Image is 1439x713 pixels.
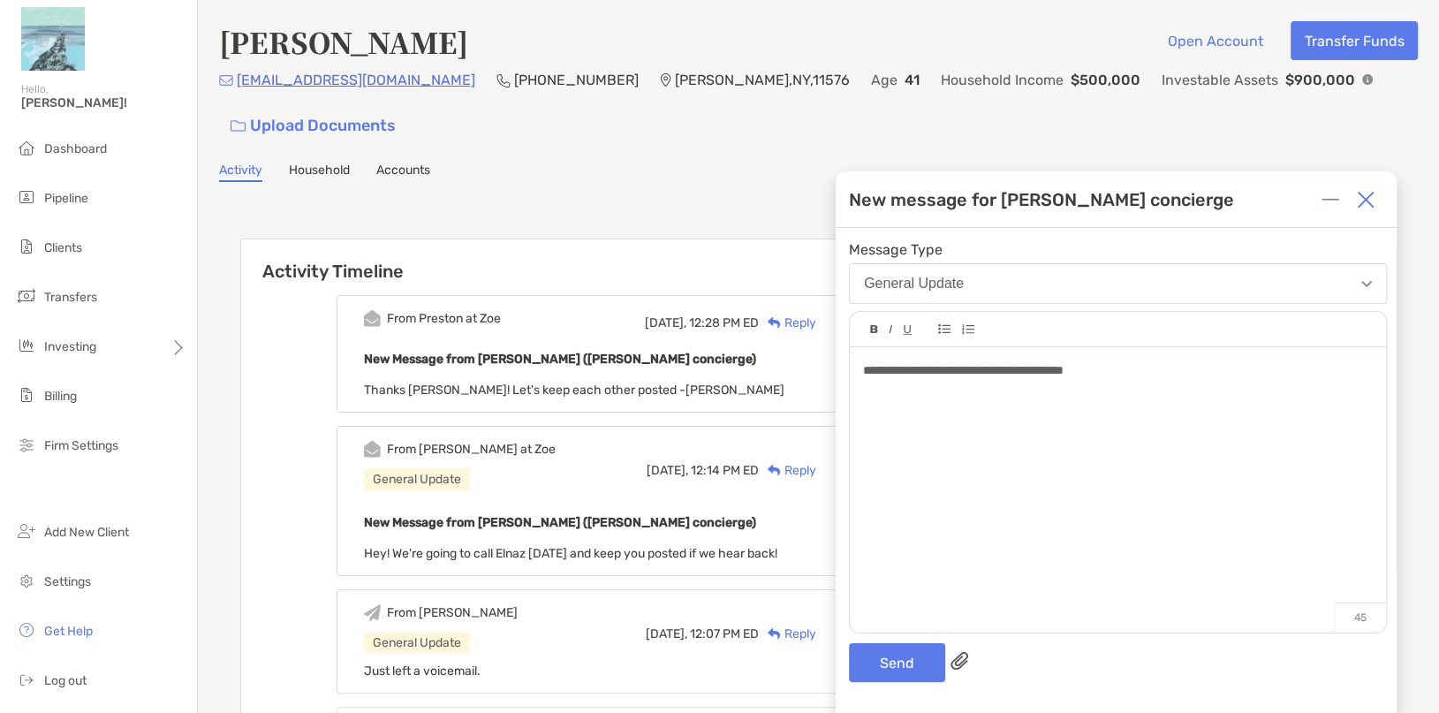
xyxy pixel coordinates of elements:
span: Dashboard [44,141,107,156]
button: General Update [849,263,1387,304]
div: From [PERSON_NAME] at Zoe [387,442,556,457]
img: add_new_client icon [16,520,37,542]
img: firm-settings icon [16,434,37,455]
img: Event icon [364,310,381,327]
span: Hey! We're going to call Elnaz [DATE] and keep you posted if we hear back! [364,546,777,561]
div: New message for [PERSON_NAME] concierge [849,189,1234,210]
a: Activity [219,163,262,182]
img: Reply icon [768,465,781,476]
p: $500,000 [1071,69,1140,91]
p: 41 [905,69,920,91]
span: Get Help [44,624,93,639]
img: Info Icon [1362,74,1373,85]
p: 45 [1334,603,1386,633]
img: Close [1357,191,1375,209]
img: Editor control icon [889,325,892,334]
span: 12:28 PM ED [689,315,759,330]
h6: Activity Timeline [241,239,953,282]
img: transfers icon [16,285,37,307]
p: [PERSON_NAME] , NY , 11576 [675,69,850,91]
img: Expand or collapse [1322,191,1339,209]
span: 12:14 PM ED [691,463,759,478]
span: Billing [44,389,77,404]
img: Event icon [364,441,381,458]
p: $900,000 [1285,69,1355,91]
p: [EMAIL_ADDRESS][DOMAIN_NAME] [237,69,475,91]
a: Upload Documents [219,107,407,145]
img: get-help icon [16,619,37,641]
button: Open Account [1154,21,1276,60]
p: [PHONE_NUMBER] [514,69,639,91]
span: Message Type [849,241,1387,258]
span: [PERSON_NAME]! [21,95,186,110]
div: Reply [759,625,816,643]
span: [DATE], [647,463,688,478]
img: Editor control icon [870,325,878,334]
img: Editor control icon [938,324,950,334]
div: From [PERSON_NAME] [387,605,518,620]
img: Open dropdown arrow [1361,281,1372,287]
img: dashboard icon [16,137,37,158]
img: logout icon [16,669,37,690]
span: Log out [44,673,87,688]
span: 12:07 PM ED [690,626,759,641]
img: billing icon [16,384,37,406]
div: From Preston at Zoe [387,311,501,326]
img: Reply icon [768,628,781,640]
img: Reply icon [768,317,781,329]
a: Household [289,163,350,182]
span: Clients [44,240,82,255]
img: Location Icon [660,73,671,87]
button: Send [849,643,945,682]
div: General Update [864,276,964,292]
img: Event icon [364,604,381,621]
div: Reply [759,461,816,480]
span: Thanks [PERSON_NAME]! Let's keep each other posted -[PERSON_NAME] [364,383,784,398]
p: Household Income [941,69,1064,91]
img: Zoe Logo [21,7,85,71]
div: Reply [759,314,816,332]
span: Pipeline [44,191,88,206]
span: Add New Client [44,525,129,540]
p: Age [871,69,897,91]
span: [DATE], [646,626,687,641]
img: Editor control icon [903,325,912,335]
p: Investable Assets [1162,69,1278,91]
img: Phone Icon [496,73,511,87]
img: Editor control icon [961,324,974,335]
span: Investing [44,339,96,354]
a: Accounts [376,163,430,182]
img: settings icon [16,570,37,591]
div: General Update [364,468,470,490]
img: pipeline icon [16,186,37,208]
span: [DATE], [645,315,686,330]
img: clients icon [16,236,37,257]
img: Email Icon [219,75,233,86]
button: Transfer Funds [1291,21,1418,60]
span: Transfers [44,290,97,305]
img: button icon [231,120,246,133]
span: Just left a voicemail. [364,664,481,679]
span: Settings [44,574,91,589]
b: New Message from [PERSON_NAME] ([PERSON_NAME] concierge) [364,352,756,367]
div: General Update [364,632,470,654]
h4: [PERSON_NAME] [219,21,468,62]
b: New Message from [PERSON_NAME] ([PERSON_NAME] concierge) [364,515,756,530]
img: investing icon [16,335,37,356]
span: Firm Settings [44,438,118,453]
img: paperclip attachments [950,652,968,670]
